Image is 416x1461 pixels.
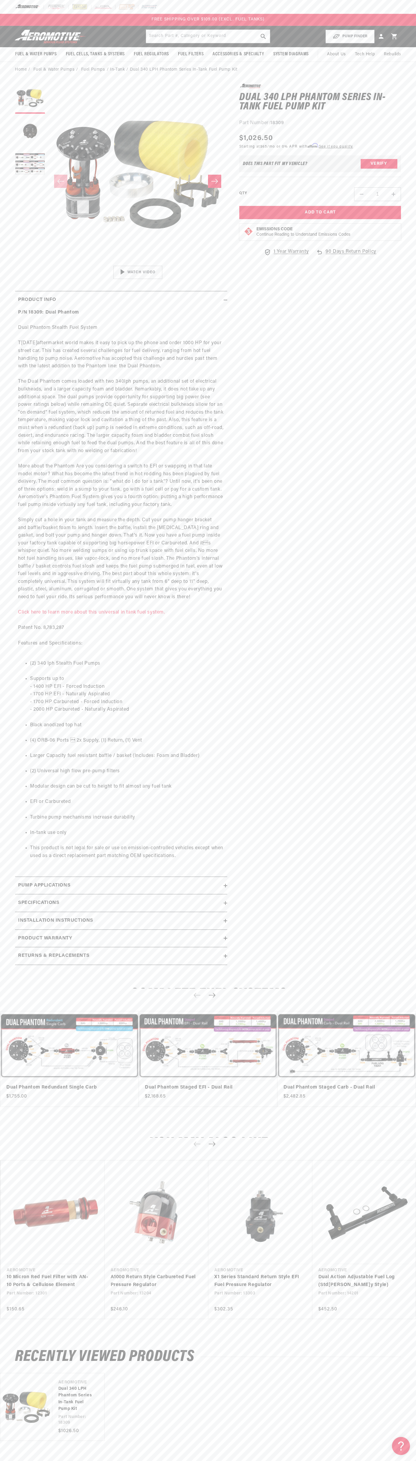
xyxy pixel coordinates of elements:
span: Fuel Cells, Tanks & Systems [66,51,125,57]
h2: Pump Applications [18,882,70,890]
a: 90 Days Return Policy [316,248,376,262]
li: Supports up to - 1400 HP EFI - Forced Induction - 1700 HP EFI - Naturally Aspirated - 1700 HP Car... [30,675,224,714]
a: 1 Year Warranty [264,248,309,256]
li: (2) Universal high flow pre-pump filters [30,767,224,775]
li: Turbine pump mechanisms increase durability [30,814,224,822]
span: Affirm [307,143,318,148]
span: 90 Days Return Policy [326,248,376,262]
button: Add to Cart [239,206,401,219]
h2: Product warranty [18,935,72,942]
strong: Emissions Code [256,227,293,231]
button: Next slide [205,988,219,1002]
button: Verify [361,159,397,169]
a: Dual Phantom Staged Carb - Dual Rail [283,1084,404,1092]
h2: You may also like [15,1137,401,1151]
li: Dual 340 LPH Phantom Series In-Tank Fuel Pump Kit [130,66,237,73]
span: 1 Year Warranty [274,248,309,256]
media-gallery: Gallery Viewer [15,84,227,279]
button: Slide right [208,175,221,188]
strong: 18309 [270,121,284,125]
img: Aeromotive [13,29,88,44]
a: Fuel Pumps [81,66,105,73]
li: This product is not legal for sale or use on emission-controlled vehicles except when used as a d... [30,844,224,860]
summary: Pump Applications [15,877,227,894]
a: X1 Series Standard Return Style EFI Fuel Pressure Regulator [214,1273,300,1289]
button: Load image 3 in gallery view [15,150,45,180]
span: Fuel Regulators [134,51,169,57]
a: Click here to learn more about this universal in tank fuel system. [18,610,165,615]
a: Dual Phantom Staged EFI - Dual Rail [145,1084,265,1092]
p: Continue Reading to Understand Emissions Codes [256,232,350,237]
a: Dual 340 LPH Phantom Series In-Tank Fuel Pump Kit [58,1386,92,1413]
a: Dual Action Adjustable Fuel Log (Std[PERSON_NAME]y Style) [318,1273,404,1289]
li: (4) ORB-06 Ports  2x Supply, (1) Return, (1) Vent [30,737,224,745]
label: QTY [239,191,247,196]
button: Next slide [205,1138,219,1151]
h2: Specifications [18,899,59,907]
span: Accessories & Specialty [213,51,264,57]
summary: Rebuilds [379,47,406,62]
span: $1,026.50 [239,133,273,144]
h2: Returns & replacements [18,952,89,960]
a: A1000 Return Style Carbureted Fuel Pressure Regulator [111,1273,197,1289]
li: Black anodized top hat [30,721,224,729]
a: Dual Phantom Redundant Single Carb [6,1084,127,1092]
p: Starting at /mo or 0% APR with . [239,144,353,149]
span: Rebuilds [384,51,401,58]
button: Load image 1 in gallery view [15,84,45,114]
div: Part Number: [239,119,401,127]
nav: breadcrumbs [15,66,401,73]
summary: Fuel Cells, Tanks & Systems [61,47,129,61]
strong: P/N 18309: Dual Phantom [18,310,79,315]
span: System Diagrams [273,51,309,57]
a: 10 Micron Red Fuel Filter with AN-10 Ports & Cellulose Element [7,1273,93,1289]
summary: Returns & replacements [15,947,227,965]
a: Home [15,66,27,73]
button: search button [257,30,270,43]
a: About Us [323,47,350,62]
span: Fuel & Water Pumps [15,51,57,57]
summary: Installation Instructions [15,912,227,930]
span: FREE SHIPPING OVER $109.00 (EXCL. FUEL TANKS) [151,17,265,22]
span: About Us [327,52,346,57]
li: Larger Capacity fuel resistant baffle / basket (Includes: Foam and Bladder) [30,752,224,760]
li: In-tank use only [30,829,224,837]
a: Fuel & Water Pumps [33,66,75,73]
li: (2) 340 lph Stealth Fuel Pumps [30,660,224,668]
button: PUMP FINDER [326,30,375,43]
div: Dual Phantom Stealth Fuel System T[DATE]aftermarket world makes it easy to pick up the phone and ... [15,309,227,868]
summary: Product Info [15,291,227,309]
h2: Complete Fuel Systems [15,988,401,1002]
input: Search by Part Number, Category or Keyword [146,30,270,43]
div: Does This part fit My vehicle? [243,161,307,166]
summary: Product warranty [15,930,227,947]
a: See if you qualify - Learn more about Affirm Financing (opens in modal) [319,145,353,149]
span: Tech Help [355,51,375,58]
summary: Specifications [15,894,227,912]
button: Load image 2 in gallery view [15,117,45,147]
summary: Fuel & Water Pumps [11,47,61,61]
button: Emissions CodeContinue Reading to Understand Emissions Codes [256,227,350,237]
summary: Tech Help [350,47,379,62]
button: Previous slide [190,988,203,1002]
img: Emissions code [244,227,253,236]
summary: Accessories & Specialty [208,47,269,61]
h2: Recently Viewed Products [15,1350,401,1364]
span: $65 [260,145,268,149]
button: Previous slide [190,1138,203,1151]
button: Slide left [54,175,67,188]
summary: Fuel Filters [173,47,208,61]
h1: Dual 340 LPH Phantom Series In-Tank Fuel Pump Kit [239,93,401,112]
h2: Installation Instructions [18,917,93,925]
summary: Fuel Regulators [129,47,173,61]
h2: Product Info [18,296,56,304]
li: Modular design can be cut to height to fit almost any fuel tank [30,783,224,791]
span: Fuel Filters [178,51,203,57]
summary: System Diagrams [269,47,313,61]
li: EFI or Carbureted [30,798,224,806]
li: In-Tank [110,66,130,73]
